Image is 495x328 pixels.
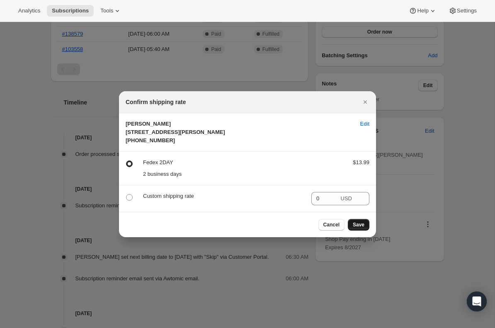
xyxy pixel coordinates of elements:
[52,7,89,14] span: Subscriptions
[359,96,371,108] button: Close
[13,5,45,17] button: Analytics
[323,221,340,228] span: Cancel
[467,292,487,311] div: Open Intercom Messenger
[143,170,340,178] p: 2 business days
[353,159,369,165] span: $13.99
[404,5,442,17] button: Help
[47,5,94,17] button: Subscriptions
[444,5,482,17] button: Settings
[318,219,345,231] button: Cancel
[126,98,186,106] h2: Confirm shipping rate
[95,5,126,17] button: Tools
[348,219,369,231] button: Save
[355,117,374,131] button: Edit
[100,7,113,14] span: Tools
[143,192,305,200] p: Custom shipping rate
[18,7,40,14] span: Analytics
[353,221,364,228] span: Save
[341,195,352,202] span: USD
[143,158,340,167] p: Fedex 2DAY
[457,7,477,14] span: Settings
[417,7,428,14] span: Help
[126,121,225,143] span: [PERSON_NAME] [STREET_ADDRESS][PERSON_NAME] [PHONE_NUMBER]
[360,120,369,128] span: Edit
